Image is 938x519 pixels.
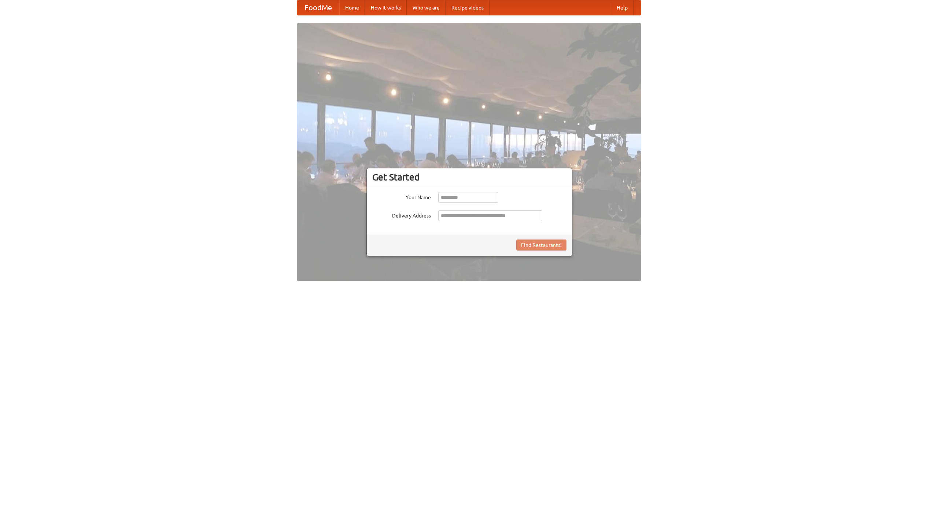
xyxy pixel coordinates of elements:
label: Delivery Address [372,210,431,219]
label: Your Name [372,192,431,201]
h3: Get Started [372,172,566,183]
a: FoodMe [297,0,339,15]
a: How it works [365,0,407,15]
button: Find Restaurants! [516,240,566,251]
a: Who we are [407,0,446,15]
a: Home [339,0,365,15]
a: Help [611,0,634,15]
a: Recipe videos [446,0,490,15]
